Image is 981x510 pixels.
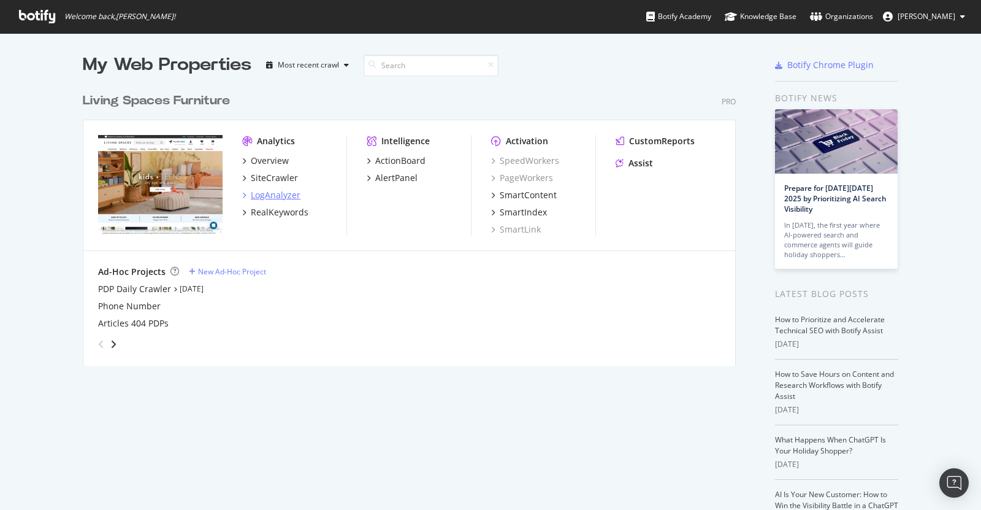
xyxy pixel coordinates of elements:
div: Latest Blog Posts [775,287,898,301]
div: Botify Academy [646,10,711,23]
a: What Happens When ChatGPT Is Your Holiday Shopper? [775,435,886,456]
a: SmartIndex [491,206,547,218]
a: How to Prioritize and Accelerate Technical SEO with Botify Assist [775,314,885,336]
a: SiteCrawler [242,172,298,184]
a: PageWorkers [491,172,553,184]
a: Assist [616,157,653,169]
a: Overview [242,155,289,167]
div: [DATE] [775,404,898,415]
div: Intelligence [381,135,430,147]
div: Analytics [257,135,295,147]
button: Most recent crawl [261,55,354,75]
input: Search [364,55,498,76]
div: My Web Properties [83,53,251,77]
div: Overview [251,155,289,167]
div: SmartIndex [500,206,547,218]
div: Most recent crawl [278,61,339,69]
img: livingspaces.com [98,135,223,234]
div: Knowledge Base [725,10,796,23]
span: Welcome back, [PERSON_NAME] ! [64,12,175,21]
div: Open Intercom Messenger [939,468,969,498]
a: Phone Number [98,300,161,312]
div: In [DATE], the first year where AI-powered search and commerce agents will guide holiday shoppers… [784,220,888,260]
div: New Ad-Hoc Project [198,266,266,277]
a: PDP Daily Crawler [98,283,171,295]
div: Activation [506,135,548,147]
a: Articles 404 PDPs [98,317,169,330]
div: SiteCrawler [251,172,298,184]
div: Pro [722,96,736,107]
a: ActionBoard [367,155,426,167]
a: Prepare for [DATE][DATE] 2025 by Prioritizing AI Search Visibility [784,183,887,214]
a: Living Spaces Furniture [83,92,235,110]
div: Assist [628,157,653,169]
a: RealKeywords [242,206,308,218]
a: How to Save Hours on Content and Research Workflows with Botify Assist [775,369,894,401]
a: SmartLink [491,223,541,236]
div: CustomReports [629,135,695,147]
div: LogAnalyzer [251,189,300,201]
div: Botify Chrome Plugin [787,59,874,71]
div: Ad-Hoc Projects [98,266,166,278]
div: angle-left [93,334,109,354]
a: LogAnalyzer [242,189,300,201]
a: [DATE] [180,284,204,294]
div: RealKeywords [251,206,308,218]
div: Organizations [810,10,873,23]
a: Botify Chrome Plugin [775,59,874,71]
div: [DATE] [775,459,898,470]
a: New Ad-Hoc Project [189,266,266,277]
div: grid [83,77,746,366]
div: [DATE] [775,339,898,350]
button: [PERSON_NAME] [873,7,975,26]
a: AlertPanel [367,172,418,184]
div: SmartContent [500,189,557,201]
a: CustomReports [616,135,695,147]
div: Living Spaces Furniture [83,92,230,110]
a: SpeedWorkers [491,155,559,167]
div: AlertPanel [375,172,418,184]
a: SmartContent [491,189,557,201]
div: angle-right [109,338,118,350]
img: Prepare for Black Friday 2025 by Prioritizing AI Search Visibility [775,109,898,174]
span: Svetlana Li [898,11,955,21]
div: Botify news [775,91,898,105]
div: ActionBoard [375,155,426,167]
